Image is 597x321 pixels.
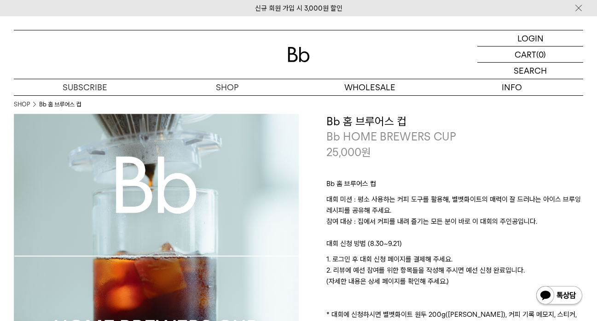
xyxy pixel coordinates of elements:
[14,100,30,109] a: SHOP
[326,178,584,194] p: Bb 홈 브루어스 컵
[299,79,441,95] p: WHOLESALE
[517,30,544,46] p: LOGIN
[441,79,583,95] p: INFO
[255,4,342,12] a: 신규 회원 가입 시 3,000원 할인
[326,114,584,129] h3: Bb 홈 브루어스 컵
[39,100,81,109] li: Bb 홈 브루어스 컵
[156,79,298,95] a: SHOP
[361,146,371,159] span: 원
[477,30,583,47] a: LOGIN
[326,194,584,238] p: 대회 미션 : 평소 사용하는 커피 도구를 활용해, 벨벳화이트의 매력이 잘 드러나는 아이스 브루잉 레시피를 공유해 주세요. 참여 대상 : 집에서 커피를 내려 즐기는 모든 분이 ...
[326,145,371,160] p: 25,000
[288,47,310,62] img: 로고
[514,63,547,79] p: SEARCH
[477,47,583,63] a: CART (0)
[535,285,583,307] img: 카카오톡 채널 1:1 채팅 버튼
[515,47,536,62] p: CART
[536,47,546,62] p: (0)
[326,238,584,254] p: 대회 신청 방법 (8.30~9.21)
[326,129,584,145] p: Bb HOME BREWERS CUP
[14,79,156,95] a: SUBSCRIBE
